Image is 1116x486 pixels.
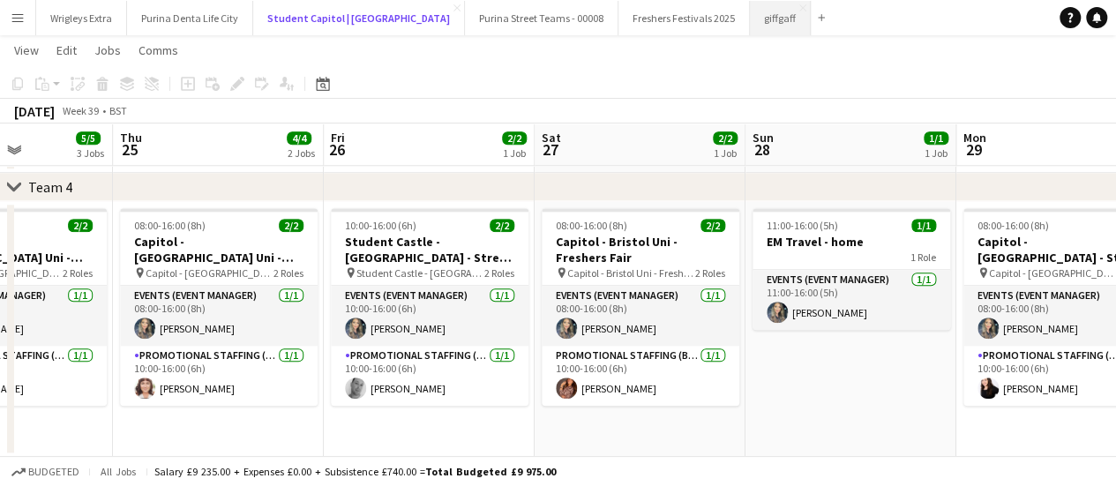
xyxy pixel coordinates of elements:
button: Wrigleys Extra [36,1,127,35]
div: Salary £9 235.00 + Expenses £0.00 + Subsistence £740.00 = [154,465,556,478]
app-card-role: Events (Event Manager)1/110:00-16:00 (6h)[PERSON_NAME] [331,286,528,346]
app-card-role: Events (Event Manager)1/108:00-16:00 (8h)[PERSON_NAME] [542,286,739,346]
h3: Capitol - [GEOGRAPHIC_DATA] Uni - Freshers Fair [120,234,318,265]
a: Comms [131,39,185,62]
span: 2/2 [279,219,303,232]
span: Sat [542,130,561,146]
span: Capitol - [GEOGRAPHIC_DATA] Uni - Freshers Fair [146,266,273,280]
span: 1/1 [911,219,936,232]
span: 2 Roles [63,266,93,280]
span: Jobs [94,42,121,58]
span: 2/2 [490,219,514,232]
div: 1 Job [503,146,526,160]
span: 1/1 [924,131,948,145]
span: Sun [753,130,774,146]
span: 29 [961,139,986,160]
span: 08:00-16:00 (8h) [977,219,1049,232]
span: Week 39 [58,104,102,117]
span: Student Castle - [GEOGRAPHIC_DATA] - Street Team [356,266,484,280]
span: 2 Roles [273,266,303,280]
a: View [7,39,46,62]
div: 3 Jobs [77,146,104,160]
a: Edit [49,39,84,62]
span: Comms [139,42,178,58]
span: 11:00-16:00 (5h) [767,219,838,232]
span: 08:00-16:00 (8h) [556,219,627,232]
span: 2 Roles [484,266,514,280]
button: Freshers Festivals 2025 [618,1,750,35]
span: 2 Roles [695,266,725,280]
span: 2/2 [502,131,527,145]
span: Edit [56,42,77,58]
span: Mon [963,130,986,146]
span: Thu [120,130,142,146]
span: All jobs [97,465,139,478]
span: 5/5 [76,131,101,145]
div: Team 4 [28,178,72,196]
span: 25 [117,139,142,160]
div: 1 Job [714,146,737,160]
span: Budgeted [28,466,79,478]
span: 10:00-16:00 (6h) [345,219,416,232]
app-card-role: Promotional Staffing (Brand Ambassadors)1/110:00-16:00 (6h)[PERSON_NAME] [120,346,318,406]
span: View [14,42,39,58]
a: Jobs [87,39,128,62]
app-card-role: Promotional Staffing (Brand Ambassadors)1/110:00-16:00 (6h)[PERSON_NAME] [542,346,739,406]
app-job-card: 11:00-16:00 (5h)1/1EM Travel - home1 RoleEvents (Event Manager)1/111:00-16:00 (5h)[PERSON_NAME] [753,208,950,330]
button: Purina Street Teams - 00008 [465,1,618,35]
span: 28 [750,139,774,160]
app-card-role: Promotional Staffing (Brand Ambassadors)1/110:00-16:00 (6h)[PERSON_NAME] [331,346,528,406]
span: 26 [328,139,345,160]
span: 1 Role [910,250,936,264]
span: 4/4 [287,131,311,145]
span: 08:00-16:00 (8h) [134,219,206,232]
span: 2/2 [68,219,93,232]
div: [DATE] [14,102,55,120]
app-job-card: 08:00-16:00 (8h)2/2Capitol - Bristol Uni - Freshers Fair Capitol - Bristol Uni - Freshers Fair2 R... [542,208,739,406]
div: BST [109,104,127,117]
button: Budgeted [9,462,82,482]
span: 2/2 [700,219,725,232]
span: Fri [331,130,345,146]
span: 27 [539,139,561,160]
h3: Student Castle - [GEOGRAPHIC_DATA] - Street Team [331,234,528,265]
app-job-card: 10:00-16:00 (6h)2/2Student Castle - [GEOGRAPHIC_DATA] - Street Team Student Castle - [GEOGRAPHIC_... [331,208,528,406]
div: 2 Jobs [288,146,315,160]
h3: EM Travel - home [753,234,950,250]
app-job-card: 08:00-16:00 (8h)2/2Capitol - [GEOGRAPHIC_DATA] Uni - Freshers Fair Capitol - [GEOGRAPHIC_DATA] Un... [120,208,318,406]
span: Capitol - Bristol Uni - Freshers Fair [567,266,695,280]
h3: Capitol - Bristol Uni - Freshers Fair [542,234,739,265]
button: Purina Denta Life City [127,1,253,35]
button: Student Capitol | [GEOGRAPHIC_DATA] [253,1,465,35]
app-card-role: Events (Event Manager)1/108:00-16:00 (8h)[PERSON_NAME] [120,286,318,346]
span: 2/2 [713,131,738,145]
div: 1 Job [925,146,947,160]
button: giffgaff [750,1,811,35]
app-card-role: Events (Event Manager)1/111:00-16:00 (5h)[PERSON_NAME] [753,270,950,330]
span: Total Budgeted £9 975.00 [425,465,556,478]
